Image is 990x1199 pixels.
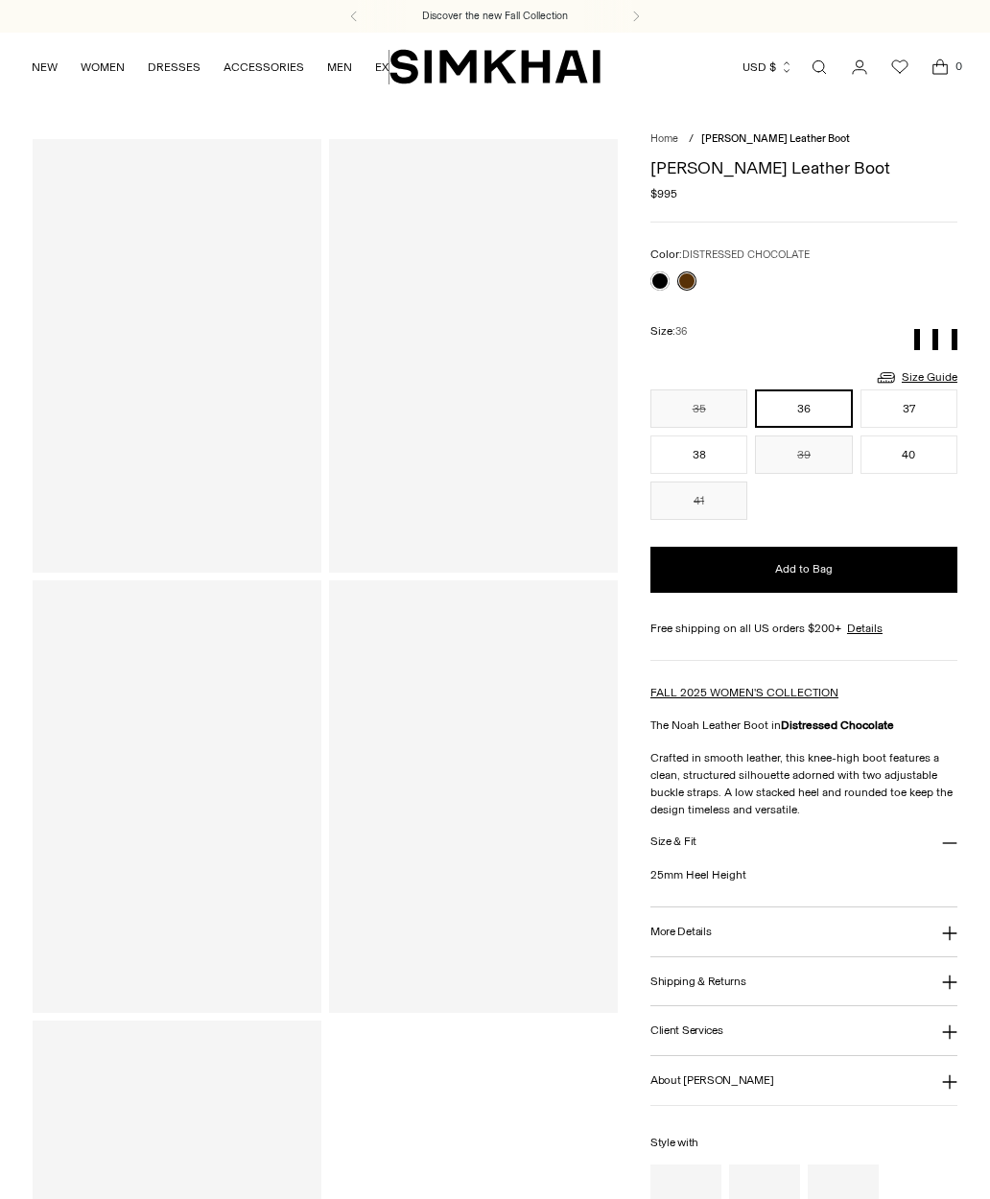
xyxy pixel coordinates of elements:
[329,139,618,572] a: Noah Moto Leather Boot
[650,185,677,202] span: $995
[650,976,746,988] h3: Shipping & Returns
[650,1074,773,1087] h3: About [PERSON_NAME]
[422,9,568,24] a: Discover the new Fall Collection
[650,132,678,145] a: Home
[32,46,58,88] a: NEW
[329,580,618,1013] a: Noah Moto Leather Boot
[682,248,810,261] span: DISTRESSED CHOCOLATE
[689,131,694,148] div: /
[755,435,852,474] button: 39
[755,389,852,428] button: 36
[840,48,879,86] a: Go to the account page
[781,718,894,732] strong: Distressed Chocolate
[650,957,957,1006] button: Shipping & Returns
[375,46,425,88] a: EXPLORE
[650,818,957,867] button: Size & Fit
[650,1137,957,1149] h6: Style with
[81,46,125,88] a: WOMEN
[650,866,957,883] p: 25mm Heel Height
[650,482,747,520] button: 41
[650,620,957,637] div: Free shipping on all US orders $200+
[847,620,883,637] a: Details
[650,907,957,956] button: More Details
[650,131,957,148] nav: breadcrumbs
[860,435,957,474] button: 40
[650,322,687,341] label: Size:
[327,46,352,88] a: MEN
[650,835,696,848] h3: Size & Fit
[224,46,304,88] a: ACCESSORIES
[650,547,957,593] button: Add to Bag
[650,926,711,938] h3: More Details
[675,325,687,338] span: 36
[389,48,601,85] a: SIMKHAI
[650,1056,957,1105] button: About [PERSON_NAME]
[875,365,957,389] a: Size Guide
[650,1006,957,1055] button: Client Services
[650,159,957,176] h1: [PERSON_NAME] Leather Boot
[650,717,957,734] p: The Noah Leather Boot in
[950,58,967,75] span: 0
[775,561,833,577] span: Add to Bag
[650,749,957,818] p: Crafted in smooth leather, this knee-high boot features a clean, structured silhouette adorned wi...
[650,246,810,264] label: Color:
[650,1024,723,1037] h3: Client Services
[33,580,321,1013] a: Noah Moto Leather Boot
[800,48,838,86] a: Open search modal
[860,389,957,428] button: 37
[881,48,919,86] a: Wishlist
[650,389,747,428] button: 35
[148,46,200,88] a: DRESSES
[921,48,959,86] a: Open cart modal
[742,46,793,88] button: USD $
[650,686,838,699] a: FALL 2025 WOMEN'S COLLECTION
[33,139,321,572] a: Noah Moto Leather Boot
[701,132,850,145] span: [PERSON_NAME] Leather Boot
[650,435,747,474] button: 38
